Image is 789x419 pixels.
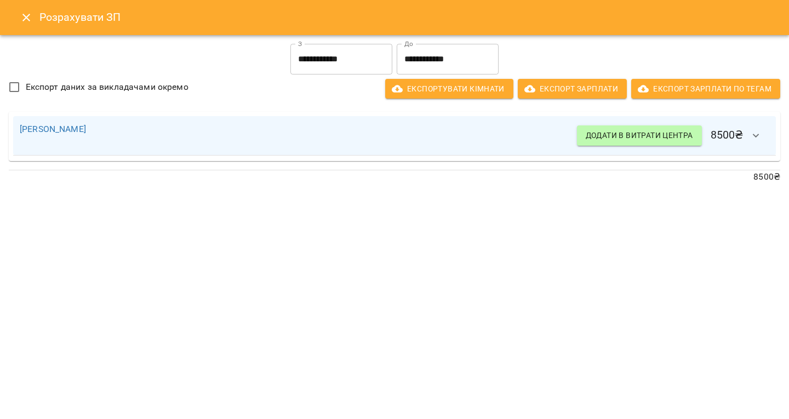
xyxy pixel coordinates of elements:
span: Експортувати кімнати [394,82,505,95]
span: Додати в витрати центра [586,129,693,142]
button: Експортувати кімнати [385,79,513,99]
span: Експорт Зарплати по тегам [640,82,771,95]
button: Додати в витрати центра [577,125,702,145]
p: 8500 ₴ [9,170,780,183]
a: [PERSON_NAME] [20,124,86,134]
span: Експорт Зарплати [527,82,618,95]
h6: Розрахувати ЗП [39,9,776,26]
button: Експорт Зарплати по тегам [631,79,780,99]
h6: 8500 ₴ [577,123,769,149]
button: Експорт Зарплати [518,79,627,99]
span: Експорт даних за викладачами окремо [26,81,188,94]
button: Close [13,4,39,31]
